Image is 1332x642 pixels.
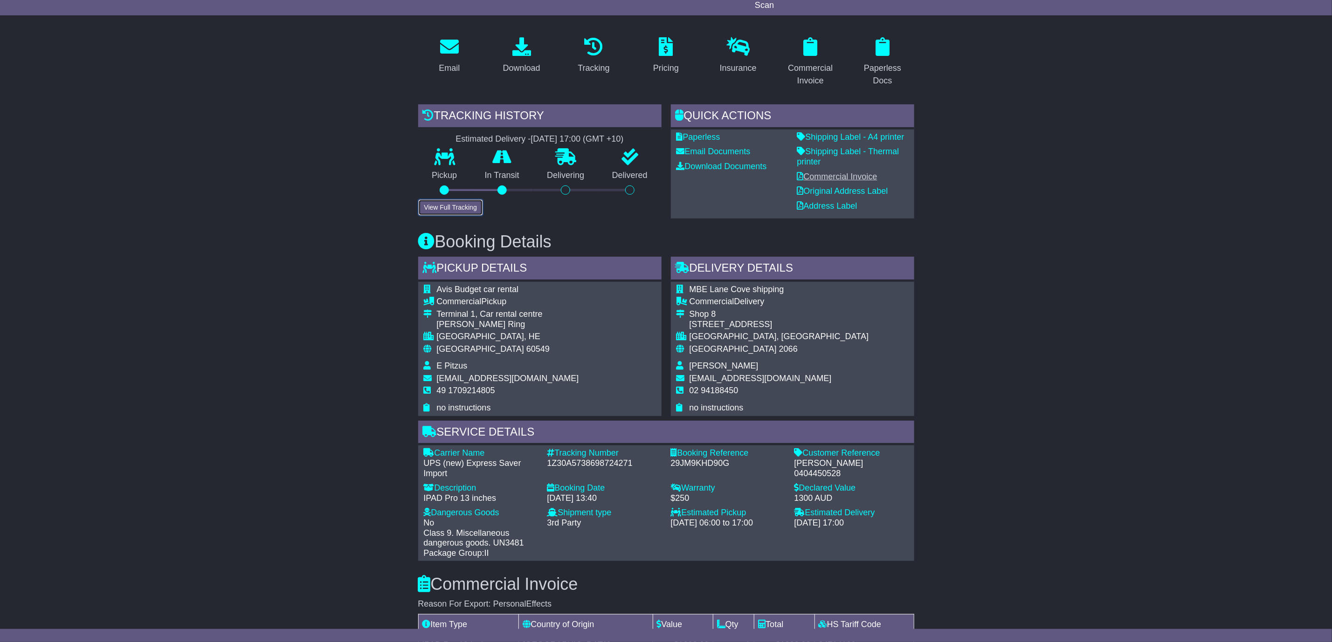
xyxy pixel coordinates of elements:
[690,361,759,370] span: [PERSON_NAME]
[714,34,763,78] a: Insurance
[418,171,471,181] p: Pickup
[851,34,914,90] a: Paperless Docs
[671,448,785,458] div: Booking Reference
[493,538,524,547] span: UN3481
[437,344,524,354] span: [GEOGRAPHIC_DATA]
[671,458,785,469] div: 29JM9KHD90G
[471,171,533,181] p: In Transit
[418,421,914,446] div: Service Details
[424,448,538,458] div: Carrier Name
[437,332,579,342] div: [GEOGRAPHIC_DATA], HE
[794,448,909,458] div: Customer Reference
[690,309,869,320] div: Shop 8
[547,508,662,518] div: Shipment type
[484,548,489,558] span: II
[578,62,609,75] div: Tracking
[857,62,908,87] div: Paperless Docs
[713,614,754,635] td: Qty
[676,132,720,142] a: Paperless
[433,34,466,78] a: Email
[647,34,685,78] a: Pricing
[418,599,914,609] div: Reason For Export: PersonalEffects
[653,614,713,635] td: Value
[779,344,798,354] span: 2066
[418,199,483,216] button: View Full Tracking
[439,62,460,75] div: Email
[437,297,482,306] span: Commercial
[437,403,491,412] span: no instructions
[598,171,662,181] p: Delivered
[814,614,914,635] td: HS Tariff Code
[519,614,653,635] td: Country of Origin
[424,493,538,504] div: IPAD Pro 13 inches
[690,285,784,294] span: MBE Lane Cove shipping
[653,62,679,75] div: Pricing
[418,257,662,282] div: Pickup Details
[797,186,888,196] a: Original Address Label
[797,201,857,211] a: Address Label
[797,147,899,166] a: Shipping Label - Thermal printer
[785,62,836,87] div: Commercial Invoice
[794,458,909,478] div: [PERSON_NAME] 0404450528
[676,162,767,171] a: Download Documents
[671,518,785,528] div: [DATE] 06:00 to 17:00
[671,508,785,518] div: Estimated Pickup
[676,147,751,156] a: Email Documents
[418,614,519,635] td: Item Type
[437,309,579,320] div: Terminal 1, Car rental centre
[437,374,579,383] span: [EMAIL_ADDRESS][DOMAIN_NAME]
[424,458,538,478] div: UPS (new) Express Saver Import
[690,374,832,383] span: [EMAIL_ADDRESS][DOMAIN_NAME]
[572,34,615,78] a: Tracking
[797,172,877,181] a: Commercial Invoice
[720,62,757,75] div: Insurance
[690,386,738,395] span: 02 94188450
[437,320,579,330] div: [PERSON_NAME] Ring
[690,344,777,354] span: [GEOGRAPHIC_DATA]
[671,483,785,493] div: Warranty
[794,508,909,518] div: Estimated Delivery
[418,104,662,130] div: Tracking history
[671,257,914,282] div: Delivery Details
[437,285,519,294] span: Avis Budget car rental
[690,320,869,330] div: [STREET_ADDRESS]
[437,386,495,395] span: 49 1709214805
[418,575,914,594] h3: Commercial Invoice
[503,62,540,75] div: Download
[794,518,909,528] div: [DATE] 17:00
[797,132,904,142] a: Shipping Label - A4 printer
[437,361,468,370] span: E Pitzus
[779,34,842,90] a: Commercial Invoice
[497,34,546,78] a: Download
[547,518,581,527] span: 3rd Party
[418,134,662,144] div: Estimated Delivery -
[690,332,869,342] div: [GEOGRAPHIC_DATA], [GEOGRAPHIC_DATA]
[418,232,914,251] h3: Booking Details
[533,171,599,181] p: Delivering
[424,518,435,527] span: No
[671,493,785,504] div: $250
[547,448,662,458] div: Tracking Number
[754,614,814,635] td: Total
[424,483,538,493] div: Description
[690,297,869,307] div: Delivery
[794,483,909,493] div: Declared Value
[437,297,579,307] div: Pickup
[690,297,734,306] span: Commercial
[424,528,510,548] span: Class 9. Miscellaneous dangerous goods.
[671,104,914,130] div: Quick Actions
[526,344,550,354] span: 60549
[547,483,662,493] div: Booking Date
[424,548,538,559] div: Package Group:
[690,403,744,412] span: no instructions
[794,493,909,504] div: 1300 AUD
[547,458,662,469] div: 1Z30A5738698724271
[531,134,624,144] div: [DATE] 17:00 (GMT +10)
[424,508,538,518] div: Dangerous Goods
[547,493,662,504] div: [DATE] 13:40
